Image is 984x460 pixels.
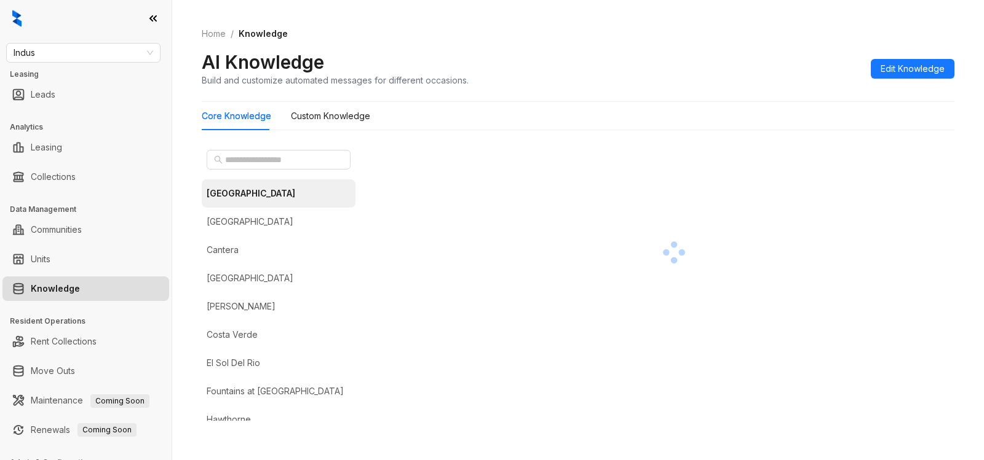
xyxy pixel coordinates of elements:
[207,328,258,341] div: Costa Verde
[10,204,172,215] h3: Data Management
[31,247,50,271] a: Units
[2,217,169,242] li: Communities
[881,62,945,76] span: Edit Knowledge
[202,74,469,87] div: Build and customize automated messages for different occasions.
[10,122,172,133] h3: Analytics
[207,413,251,426] div: Hawthorne
[2,276,169,301] li: Knowledge
[2,359,169,383] li: Move Outs
[31,82,55,107] a: Leads
[207,300,276,313] div: [PERSON_NAME]
[214,155,223,164] span: search
[207,384,344,398] div: Fountains at [GEOGRAPHIC_DATA]
[202,109,271,123] div: Core Knowledge
[871,59,954,79] button: Edit Knowledge
[2,165,169,189] li: Collections
[207,215,293,228] div: [GEOGRAPHIC_DATA]
[239,28,288,39] span: Knowledge
[2,388,169,413] li: Maintenance
[207,356,260,370] div: El Sol Del Rio
[2,329,169,354] li: Rent Collections
[31,135,62,160] a: Leasing
[10,69,172,80] h3: Leasing
[12,10,22,27] img: logo
[14,44,153,62] span: Indus
[2,135,169,160] li: Leasing
[31,418,137,442] a: RenewalsComing Soon
[31,276,80,301] a: Knowledge
[31,359,75,383] a: Move Outs
[207,243,239,257] div: Cantera
[2,247,169,271] li: Units
[2,418,169,442] li: Renewals
[207,271,293,285] div: [GEOGRAPHIC_DATA]
[231,27,234,41] li: /
[77,423,137,437] span: Coming Soon
[207,187,295,200] div: [GEOGRAPHIC_DATA]
[10,316,172,327] h3: Resident Operations
[2,82,169,107] li: Leads
[202,50,324,74] h2: AI Knowledge
[199,27,228,41] a: Home
[90,394,149,408] span: Coming Soon
[291,109,370,123] div: Custom Knowledge
[31,217,82,242] a: Communities
[31,329,97,354] a: Rent Collections
[31,165,76,189] a: Collections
